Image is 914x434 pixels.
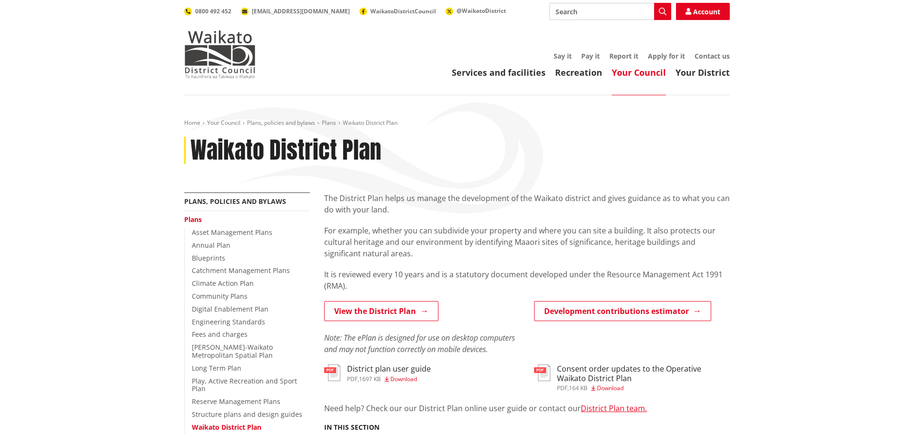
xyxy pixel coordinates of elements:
a: Plans [322,119,336,127]
a: Asset Management Plans [192,228,272,237]
p: For example, whether you can subdivide your property and where you can site a building. It also p... [324,225,730,259]
a: Your District [676,67,730,78]
a: Plans, policies and bylaws [247,119,315,127]
a: District plan user guide pdf,1697 KB Download [324,364,431,382]
a: Home [184,119,200,127]
span: Download [597,384,624,392]
a: Pay it [581,51,600,61]
p: The District Plan helps us manage the development of the Waikato district and gives guidance as t... [324,192,730,215]
p: It is reviewed every 10 years and is a statutory document developed under the Resource Management... [324,269,730,292]
a: Annual Plan [192,241,230,250]
span: 1697 KB [359,375,381,383]
a: Say it [554,51,572,61]
a: Your Council [612,67,666,78]
a: District Plan team. [581,403,647,414]
img: document-pdf.svg [534,364,550,381]
a: Plans [184,215,202,224]
a: Contact us [695,51,730,61]
a: Digital Enablement Plan [192,304,268,313]
a: Your Council [207,119,240,127]
span: pdf [347,375,358,383]
a: Reserve Management Plans [192,397,280,406]
a: Fees and charges [192,330,248,339]
a: [EMAIL_ADDRESS][DOMAIN_NAME] [241,7,350,15]
span: pdf [557,384,567,392]
a: Development contributions estimator [534,301,711,321]
a: Recreation [555,67,602,78]
a: WaikatoDistrictCouncil [359,7,436,15]
h3: Consent order updates to the Operative Waikato District Plan [557,364,730,383]
h3: District plan user guide [347,364,431,373]
a: Report it [609,51,638,61]
span: Download [390,375,417,383]
input: Search input [549,3,671,20]
span: @WaikatoDistrict [457,7,506,15]
a: Community Plans [192,292,248,301]
a: Blueprints [192,253,225,262]
a: Apply for it [648,51,685,61]
a: Long Term Plan [192,363,241,373]
a: View the District Plan [324,301,438,321]
img: Waikato District Council - Te Kaunihera aa Takiwaa o Waikato [184,30,256,78]
a: Waikato District Plan [192,423,261,432]
a: Structure plans and design guides [192,410,302,419]
span: [EMAIL_ADDRESS][DOMAIN_NAME] [252,7,350,15]
nav: breadcrumb [184,119,730,127]
h5: In this section [324,424,379,432]
a: Consent order updates to the Operative Waikato District Plan pdf,164 KB Download [534,364,730,391]
p: Need help? Check our our District Plan online user guide or contact our [324,403,730,414]
a: Engineering Standards [192,317,265,326]
span: 0800 492 452 [195,7,231,15]
div: , [347,376,431,382]
img: document-pdf.svg [324,364,340,381]
a: Account [676,3,730,20]
a: Catchment Management Plans [192,266,290,275]
span: 164 KB [569,384,587,392]
a: Services and facilities [452,67,546,78]
a: Play, Active Recreation and Sport Plan [192,376,297,394]
span: WaikatoDistrictCouncil [370,7,436,15]
a: Plans, policies and bylaws [184,197,286,206]
span: Waikato District Plan [343,119,397,127]
em: Note: The ePlan is designed for use on desktop computers and may not function correctly on mobile... [324,333,515,354]
a: @WaikatoDistrict [446,7,506,15]
div: , [557,385,730,391]
a: 0800 492 452 [184,7,231,15]
a: Climate Action Plan [192,279,254,288]
a: [PERSON_NAME]-Waikato Metropolitan Spatial Plan [192,343,273,360]
h1: Waikato District Plan [190,137,381,164]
